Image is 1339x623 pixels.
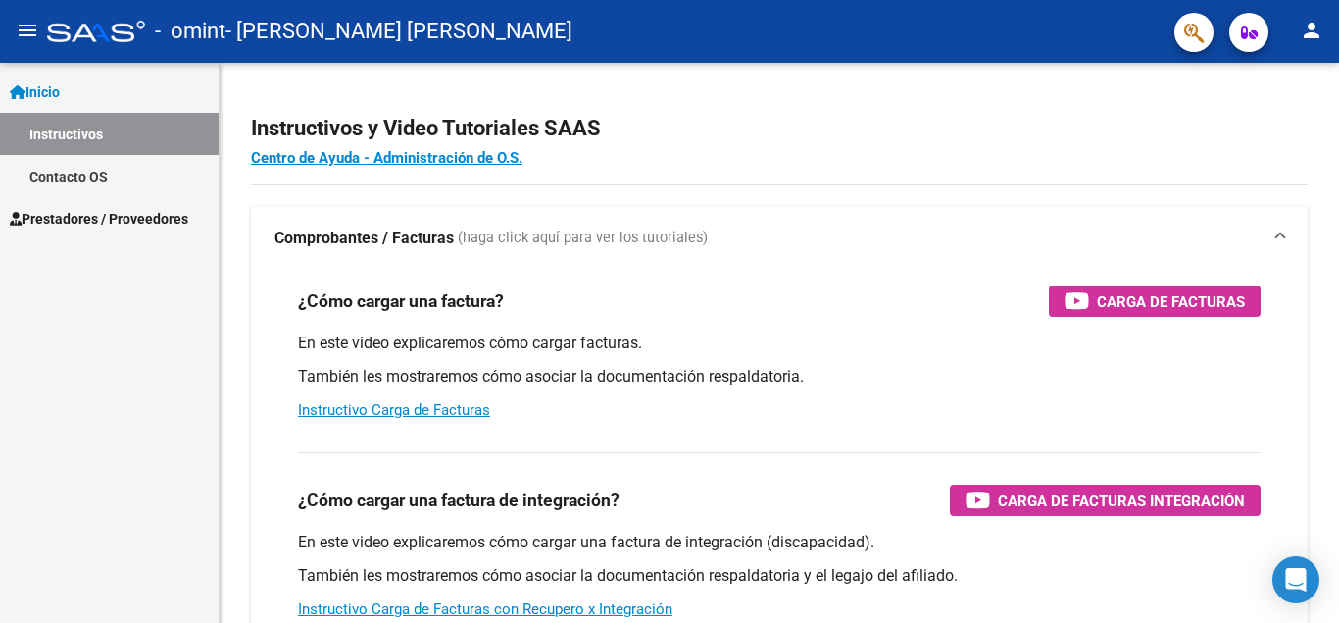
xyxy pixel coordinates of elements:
span: Carga de Facturas Integración [998,489,1245,513]
h2: Instructivos y Video Tutoriales SAAS [251,110,1308,147]
span: - omint [155,10,225,53]
button: Carga de Facturas Integración [950,485,1261,516]
a: Centro de Ayuda - Administración de O.S. [251,149,522,167]
a: Instructivo Carga de Facturas [298,401,490,419]
strong: Comprobantes / Facturas [274,228,454,249]
button: Carga de Facturas [1049,286,1261,317]
p: También les mostraremos cómo asociar la documentación respaldatoria. [298,366,1261,388]
span: (haga click aquí para ver los tutoriales) [458,228,708,249]
mat-expansion-panel-header: Comprobantes / Facturas (haga click aquí para ver los tutoriales) [251,207,1308,270]
p: En este video explicaremos cómo cargar una factura de integración (discapacidad). [298,532,1261,553]
span: Prestadores / Proveedores [10,208,188,230]
span: - [PERSON_NAME] [PERSON_NAME] [225,10,572,53]
h3: ¿Cómo cargar una factura de integración? [298,487,620,514]
p: En este video explicaremos cómo cargar facturas. [298,333,1261,354]
span: Carga de Facturas [1097,289,1245,314]
h3: ¿Cómo cargar una factura? [298,287,504,315]
div: Open Intercom Messenger [1272,556,1319,603]
p: También les mostraremos cómo asociar la documentación respaldatoria y el legajo del afiliado. [298,565,1261,587]
a: Instructivo Carga de Facturas con Recupero x Integración [298,600,672,618]
mat-icon: person [1300,19,1323,42]
mat-icon: menu [16,19,39,42]
span: Inicio [10,81,60,103]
